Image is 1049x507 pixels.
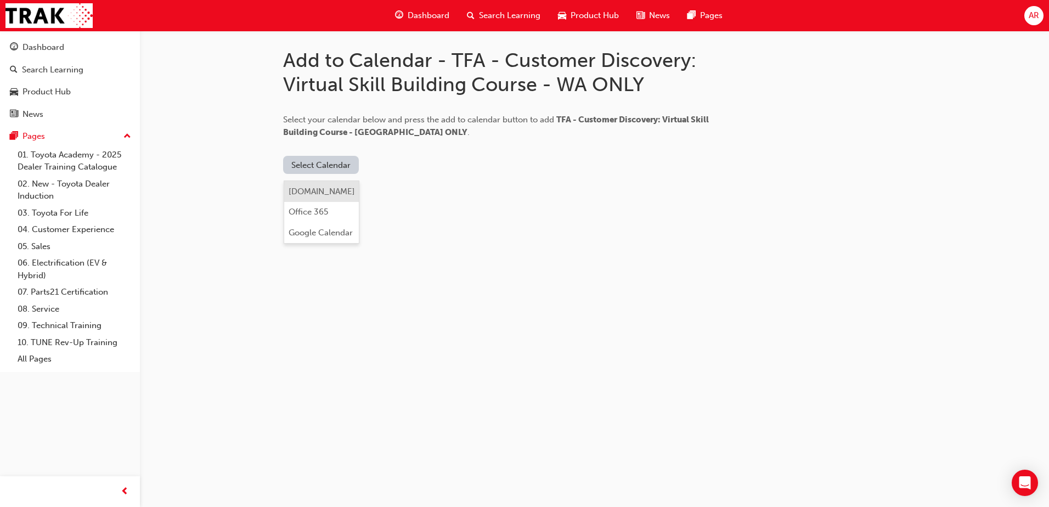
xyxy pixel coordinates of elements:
[22,108,43,121] div: News
[13,317,136,334] a: 09. Technical Training
[289,185,355,198] div: [DOMAIN_NAME]
[13,255,136,284] a: 06. Electrification (EV & Hybrid)
[10,132,18,142] span: pages-icon
[22,41,64,54] div: Dashboard
[5,3,93,28] img: Trak
[649,9,670,22] span: News
[13,334,136,351] a: 10. TUNE Rev-Up Training
[121,485,129,499] span: prev-icon
[558,9,566,22] span: car-icon
[289,227,353,239] div: Google Calendar
[679,4,731,27] a: pages-iconPages
[479,9,540,22] span: Search Learning
[4,104,136,125] a: News
[283,115,709,137] span: TFA - Customer Discovery: Virtual Skill Building Course - [GEOGRAPHIC_DATA] ONLY
[571,9,619,22] span: Product Hub
[4,35,136,126] button: DashboardSearch LearningProduct HubNews
[4,37,136,58] a: Dashboard
[284,181,359,202] button: [DOMAIN_NAME]
[395,9,403,22] span: guage-icon
[1029,9,1039,22] span: AR
[700,9,723,22] span: Pages
[123,129,131,144] span: up-icon
[13,147,136,176] a: 01. Toyota Academy - 2025 Dealer Training Catalogue
[13,301,136,318] a: 08. Service
[10,65,18,75] span: search-icon
[1012,470,1038,496] div: Open Intercom Messenger
[549,4,628,27] a: car-iconProduct Hub
[10,43,18,53] span: guage-icon
[22,64,83,76] div: Search Learning
[10,87,18,97] span: car-icon
[10,110,18,120] span: news-icon
[1024,6,1044,25] button: AR
[408,9,449,22] span: Dashboard
[467,9,475,22] span: search-icon
[4,126,136,147] button: Pages
[22,130,45,143] div: Pages
[628,4,679,27] a: news-iconNews
[283,156,359,174] button: Select Calendar
[13,176,136,205] a: 02. New - Toyota Dealer Induction
[284,222,359,243] button: Google Calendar
[283,115,709,137] span: Select your calendar below and press the add to calendar button to add .
[458,4,549,27] a: search-iconSearch Learning
[283,48,722,96] h1: Add to Calendar - TFA - Customer Discovery: Virtual Skill Building Course - WA ONLY
[636,9,645,22] span: news-icon
[13,351,136,368] a: All Pages
[289,206,328,218] div: Office 365
[4,60,136,80] a: Search Learning
[22,86,71,98] div: Product Hub
[284,202,359,223] button: Office 365
[13,238,136,255] a: 05. Sales
[13,221,136,238] a: 04. Customer Experience
[13,284,136,301] a: 07. Parts21 Certification
[13,205,136,222] a: 03. Toyota For Life
[687,9,696,22] span: pages-icon
[4,82,136,102] a: Product Hub
[386,4,458,27] a: guage-iconDashboard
